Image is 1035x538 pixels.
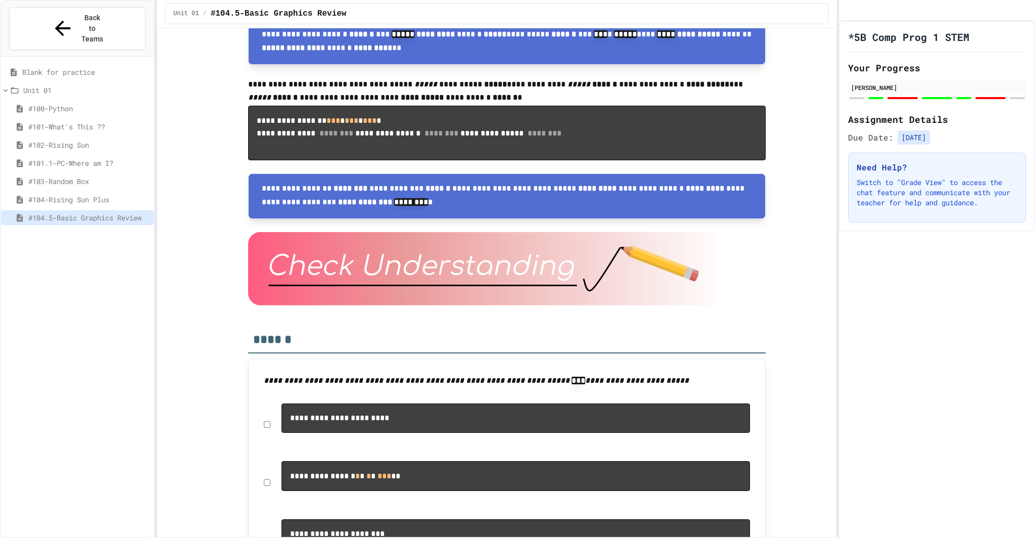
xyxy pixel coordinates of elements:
span: [DATE] [898,130,930,145]
h2: Your Progress [848,61,1026,75]
h1: *5B Comp Prog 1 STEM [848,30,969,44]
span: Unit 01 [173,10,199,18]
span: Back to Teams [80,13,104,44]
span: #100-Python [28,103,150,114]
h3: Need Help? [857,161,1017,173]
span: #101.1-PC-Where am I? [28,158,150,168]
p: Switch to "Grade View" to access the chat feature and communicate with your teacher for help and ... [857,177,1017,208]
div: [PERSON_NAME] [851,83,1023,92]
span: Blank for practice [22,67,150,77]
span: #104-Rising Sun Plus [28,194,150,205]
h2: Assignment Details [848,112,1026,126]
span: #104.5-Basic Graphics Review [28,212,150,223]
span: Unit 01 [23,85,150,96]
span: / [203,10,206,18]
span: #103-Random Box [28,176,150,187]
span: Due Date: [848,131,893,144]
span: #104.5-Basic Graphics Review [211,8,347,20]
span: #102-Rising Sun [28,140,150,150]
span: #101-What's This ?? [28,121,150,132]
button: Back to Teams [9,7,146,50]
